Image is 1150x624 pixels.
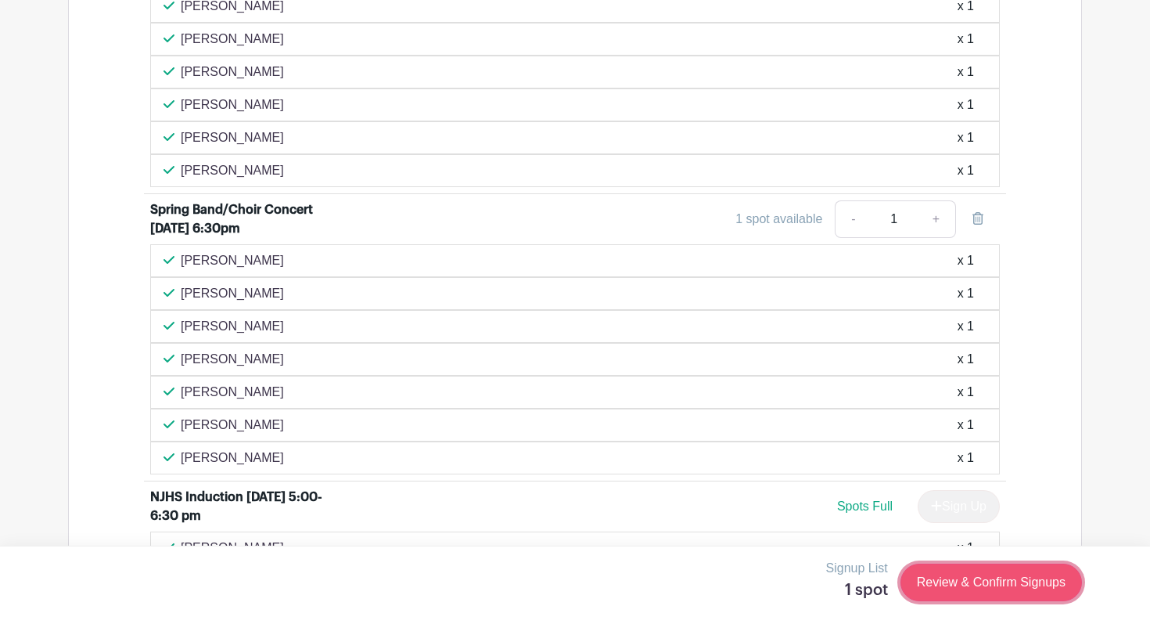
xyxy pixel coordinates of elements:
h5: 1 spot [826,581,888,600]
div: x 1 [958,350,974,369]
p: Signup List [826,559,888,578]
p: [PERSON_NAME] [181,30,284,49]
div: x 1 [958,161,974,180]
div: x 1 [958,96,974,114]
div: x 1 [958,383,974,402]
div: x 1 [958,63,974,81]
p: [PERSON_NAME] [181,383,284,402]
div: 1 spot available [735,210,822,229]
p: [PERSON_NAME] [181,284,284,303]
p: [PERSON_NAME] [181,539,284,557]
a: Review & Confirm Signups [900,564,1082,601]
div: NJHS Induction [DATE] 5:00-6:30 pm [150,488,344,525]
p: [PERSON_NAME] [181,317,284,336]
a: - [835,200,871,238]
div: x 1 [958,416,974,435]
div: x 1 [958,30,974,49]
a: + [917,200,956,238]
div: x 1 [958,539,974,557]
div: x 1 [958,317,974,336]
p: [PERSON_NAME] [181,251,284,270]
span: Spots Full [837,500,893,513]
div: Spring Band/Choir Concert [DATE] 6:30pm [150,200,344,238]
p: [PERSON_NAME] [181,350,284,369]
p: [PERSON_NAME] [181,161,284,180]
div: x 1 [958,284,974,303]
p: [PERSON_NAME] [181,128,284,147]
p: [PERSON_NAME] [181,96,284,114]
div: x 1 [958,128,974,147]
div: x 1 [958,251,974,270]
p: [PERSON_NAME] [181,416,284,435]
p: [PERSON_NAME] [181,63,284,81]
p: [PERSON_NAME] [181,449,284,467]
div: x 1 [958,449,974,467]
